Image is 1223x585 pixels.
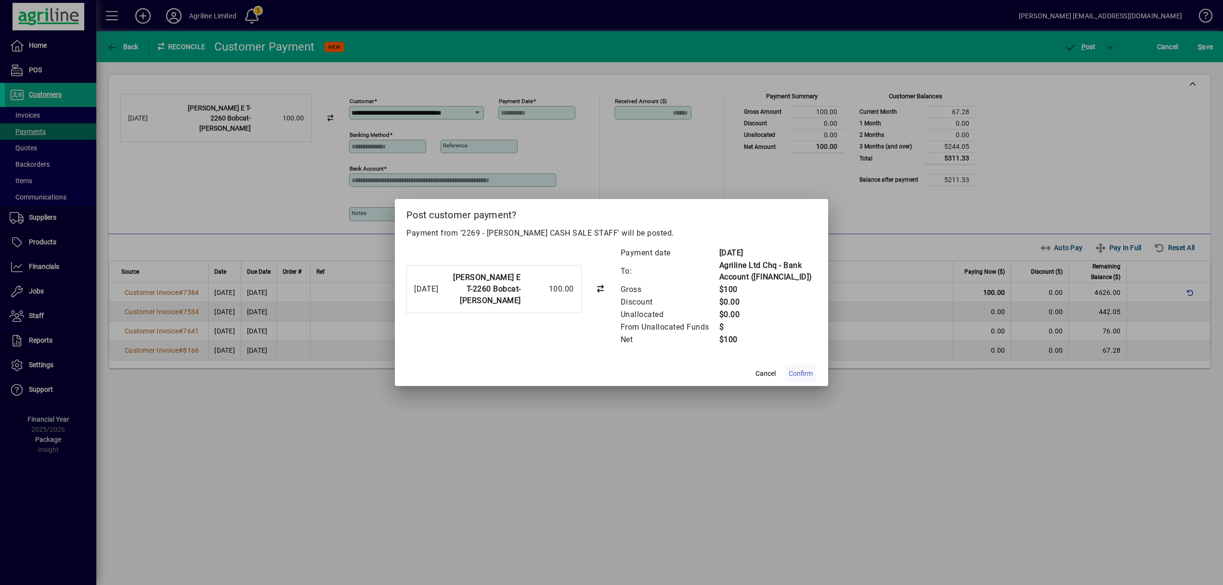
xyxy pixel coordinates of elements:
td: From Unallocated Funds [620,321,719,333]
td: Net [620,333,719,346]
button: Confirm [785,365,817,382]
span: Cancel [755,369,776,379]
button: Cancel [750,365,781,382]
div: [DATE] [414,283,438,295]
p: Payment from '2269 - [PERSON_NAME] CASH SALE STAFF' will be posted. [406,227,817,239]
td: $100 [719,283,817,296]
td: [DATE] [719,247,817,259]
td: $0.00 [719,308,817,321]
strong: [PERSON_NAME] E T-2260 Bobcat-[PERSON_NAME] [453,273,521,305]
td: $0.00 [719,296,817,308]
td: Unallocated [620,308,719,321]
td: To: [620,259,719,283]
h2: Post customer payment? [395,199,828,227]
td: $100 [719,333,817,346]
td: Gross [620,283,719,296]
td: Discount [620,296,719,308]
div: 100.00 [526,283,574,295]
td: Payment date [620,247,719,259]
td: $ [719,321,817,333]
td: Agriline Ltd Chq - Bank Account ([FINANCIAL_ID]) [719,259,817,283]
span: Confirm [789,369,813,379]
